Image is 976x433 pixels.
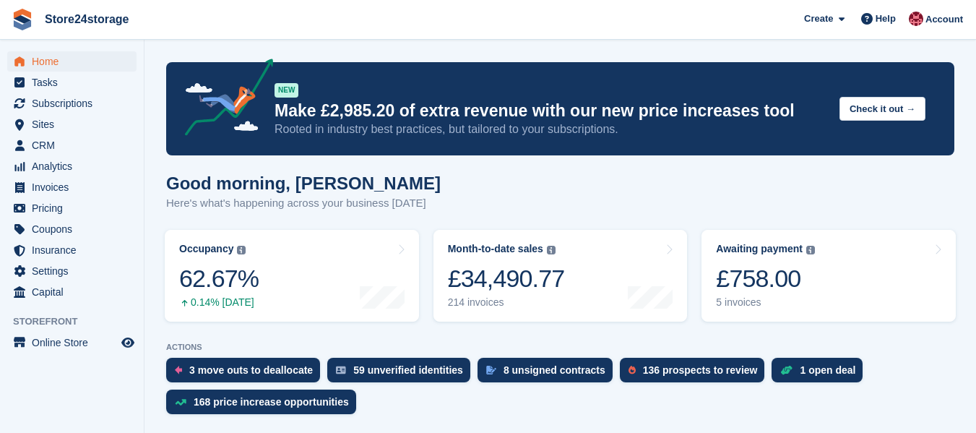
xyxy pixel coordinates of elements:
span: Tasks [32,72,118,93]
div: £758.00 [716,264,815,293]
a: menu [7,51,137,72]
span: Home [32,51,118,72]
div: 8 unsigned contracts [504,364,605,376]
a: 59 unverified identities [327,358,478,390]
div: 136 prospects to review [643,364,758,376]
button: Check it out → [839,97,925,121]
a: Month-to-date sales £34,490.77 214 invoices [433,230,688,322]
a: 8 unsigned contracts [478,358,620,390]
a: 136 prospects to review [620,358,772,390]
div: NEW [275,83,298,98]
span: Insurance [32,240,118,260]
img: verify_identity-adf6edd0f0f0b5bbfe63781bf79b02c33cf7c696d77639b501bdc392416b5a36.svg [336,366,346,374]
h1: Good morning, [PERSON_NAME] [166,173,441,193]
img: price-adjustments-announcement-icon-8257ccfd72463d97f412b2fc003d46551f7dbcb40ab6d574587a9cd5c0d94... [173,59,274,141]
span: Storefront [13,314,144,329]
img: icon-info-grey-7440780725fd019a000dd9b08b2336e03edf1995a4989e88bcd33f0948082b44.svg [547,246,556,254]
a: 3 move outs to deallocate [166,358,327,390]
span: Invoices [32,177,118,197]
a: menu [7,114,137,134]
a: menu [7,72,137,93]
a: 168 price increase opportunities [166,390,363,421]
span: Pricing [32,198,118,218]
span: Create [804,12,833,26]
img: move_outs_to_deallocate_icon-f764333ba52eb49d3ac5e1228854f67142a1ed5810a6f6cc68b1a99e826820c5.svg [175,366,182,374]
span: Online Store [32,333,118,353]
a: Preview store [119,334,137,351]
p: Rooted in industry best practices, but tailored to your subscriptions. [275,121,828,137]
span: Capital [32,282,118,302]
img: price_increase_opportunities-93ffe204e8149a01c8c9dc8f82e8f89637d9d84a8eef4429ea346261dce0b2c0.svg [175,399,186,406]
a: menu [7,93,137,113]
span: Subscriptions [32,93,118,113]
div: 3 move outs to deallocate [189,364,313,376]
div: 0.14% [DATE] [179,296,259,309]
div: 59 unverified identities [353,364,463,376]
a: menu [7,219,137,239]
a: menu [7,333,137,353]
span: Help [876,12,896,26]
img: icon-info-grey-7440780725fd019a000dd9b08b2336e03edf1995a4989e88bcd33f0948082b44.svg [237,246,246,254]
a: Awaiting payment £758.00 5 invoices [701,230,956,322]
img: stora-icon-8386f47178a22dfd0bd8f6a31ec36ba5ce8667c1dd55bd0f319d3a0aa187defe.svg [12,9,33,30]
img: deal-1b604bf984904fb50ccaf53a9ad4b4a5d6e5aea283cecdc64d6e3604feb123c2.svg [780,365,793,375]
div: 1 open deal [800,364,855,376]
div: 62.67% [179,264,259,293]
p: Here's what's happening across your business [DATE] [166,195,441,212]
a: menu [7,240,137,260]
p: Make £2,985.20 of extra revenue with our new price increases tool [275,100,828,121]
a: Store24storage [39,7,135,31]
p: ACTIONS [166,343,954,352]
img: contract_signature_icon-13c848040528278c33f63329250d36e43548de30e8caae1d1a13099fd9432cc5.svg [486,366,496,374]
a: menu [7,282,137,302]
a: menu [7,261,137,281]
img: Mandy Huges [909,12,923,26]
span: Settings [32,261,118,281]
img: prospect-51fa495bee0391a8d652442698ab0144808aea92771e9ea1ae160a38d050c398.svg [629,366,636,374]
span: CRM [32,135,118,155]
div: Awaiting payment [716,243,803,255]
div: 5 invoices [716,296,815,309]
span: Account [925,12,963,27]
span: Sites [32,114,118,134]
a: Occupancy 62.67% 0.14% [DATE] [165,230,419,322]
div: 168 price increase opportunities [194,396,349,408]
div: Occupancy [179,243,233,255]
a: menu [7,156,137,176]
span: Coupons [32,219,118,239]
span: Analytics [32,156,118,176]
img: icon-info-grey-7440780725fd019a000dd9b08b2336e03edf1995a4989e88bcd33f0948082b44.svg [806,246,815,254]
a: menu [7,177,137,197]
a: menu [7,198,137,218]
div: Month-to-date sales [448,243,543,255]
div: 214 invoices [448,296,565,309]
div: £34,490.77 [448,264,565,293]
a: 1 open deal [772,358,870,390]
a: menu [7,135,137,155]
